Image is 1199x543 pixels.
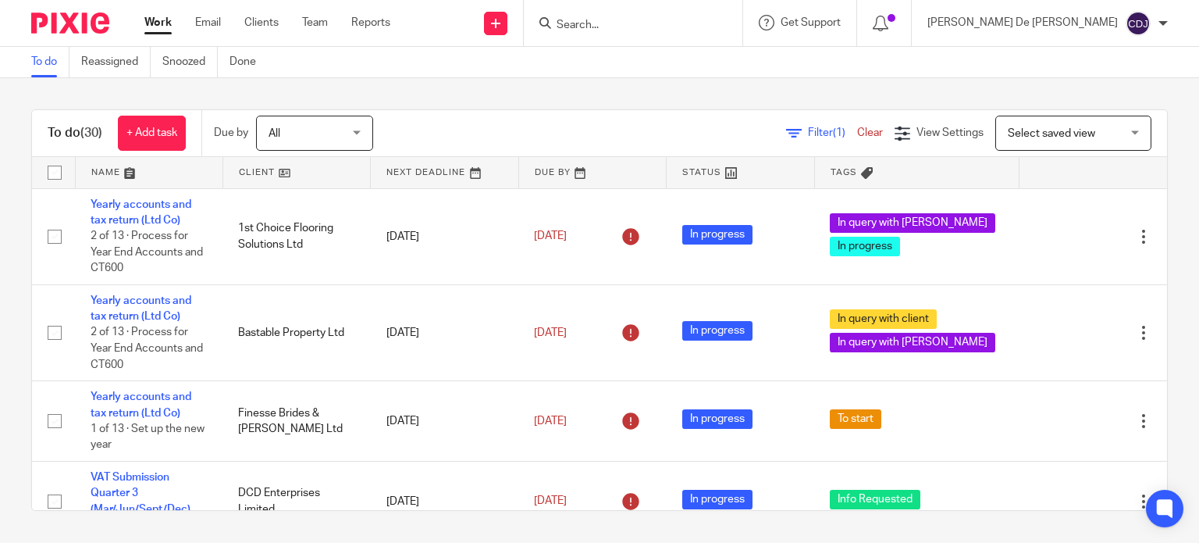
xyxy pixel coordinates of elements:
[91,423,205,451] span: 1 of 13 · Set up the new year
[534,230,567,241] span: [DATE]
[830,409,881,429] span: To start
[371,381,518,462] td: [DATE]
[371,462,518,542] td: [DATE]
[91,327,203,370] span: 2 of 13 · Process for Year End Accounts and CT600
[222,188,370,284] td: 1st Choice Flooring Solutions Ltd
[162,47,218,77] a: Snoozed
[244,15,279,30] a: Clients
[830,490,920,509] span: Info Requested
[781,17,841,28] span: Get Support
[269,128,280,139] span: All
[682,409,752,429] span: In progress
[833,127,845,138] span: (1)
[351,15,390,30] a: Reports
[214,125,248,141] p: Due by
[31,47,69,77] a: To do
[91,199,191,226] a: Yearly accounts and tax return (Ltd Co)
[91,391,191,418] a: Yearly accounts and tax return (Ltd Co)
[808,127,857,138] span: Filter
[371,284,518,380] td: [DATE]
[195,15,221,30] a: Email
[682,490,752,509] span: In progress
[1008,128,1095,139] span: Select saved view
[682,225,752,245] span: In progress
[48,125,102,141] h1: To do
[830,333,995,352] span: In query with [PERSON_NAME]
[534,496,567,507] span: [DATE]
[916,127,984,138] span: View Settings
[830,237,900,256] span: In progress
[555,19,696,33] input: Search
[927,15,1118,30] p: [PERSON_NAME] De [PERSON_NAME]
[1126,11,1151,36] img: svg%3E
[91,295,191,322] a: Yearly accounts and tax return (Ltd Co)
[371,188,518,284] td: [DATE]
[682,321,752,341] span: In progress
[534,327,567,338] span: [DATE]
[222,284,370,380] td: Bastable Property Ltd
[81,47,151,77] a: Reassigned
[830,309,937,329] span: In query with client
[118,116,186,151] a: + Add task
[857,127,883,138] a: Clear
[222,381,370,462] td: Finesse Brides & [PERSON_NAME] Ltd
[91,230,203,273] span: 2 of 13 · Process for Year End Accounts and CT600
[31,13,109,34] img: Pixie
[534,416,567,427] span: [DATE]
[144,15,172,30] a: Work
[80,127,102,139] span: (30)
[830,213,995,233] span: In query with [PERSON_NAME]
[222,462,370,542] td: DCD Enterprises Limited
[91,472,190,515] a: VAT Submission Quarter 3 (Mar/Jun/Sept/Dec)
[229,47,268,77] a: Done
[302,15,328,30] a: Team
[831,168,857,177] span: Tags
